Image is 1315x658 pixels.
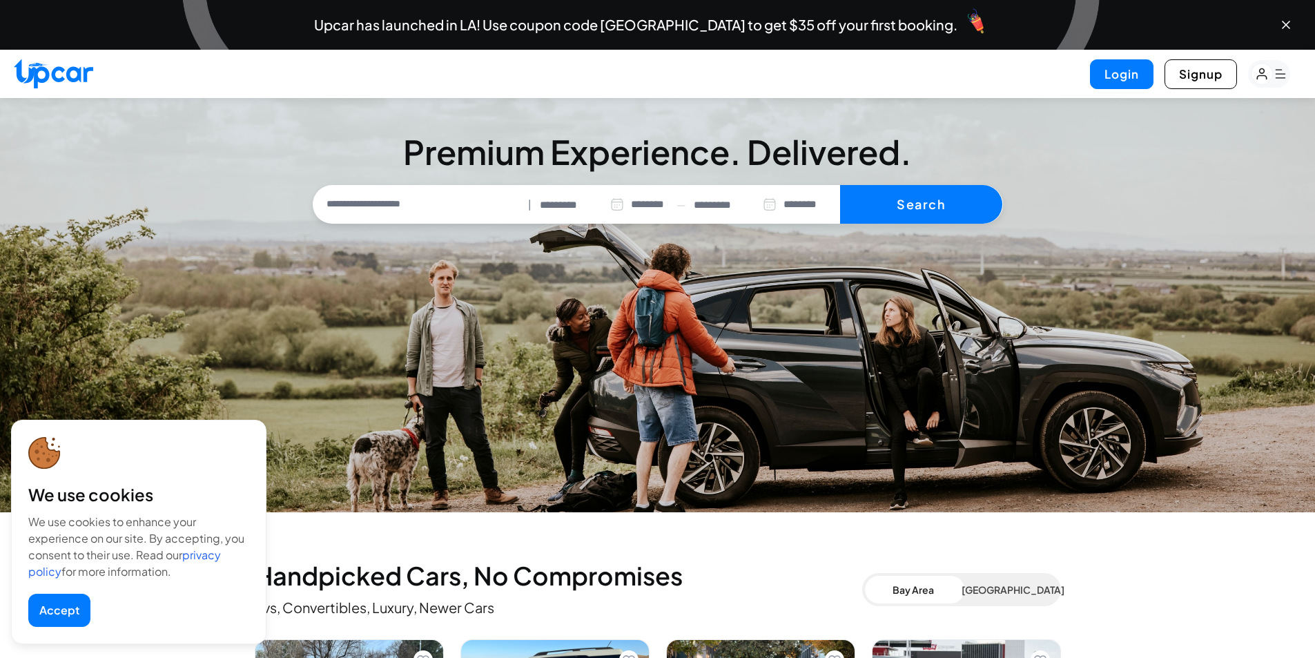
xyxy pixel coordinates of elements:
div: We use cookies [28,483,249,505]
p: Evs, Convertibles, Luxury, Newer Cars [255,598,862,617]
h2: Handpicked Cars, No Compromises [255,562,862,590]
button: Signup [1165,59,1237,89]
button: Accept [28,594,90,627]
button: Close banner [1279,18,1293,32]
span: — [676,197,685,213]
img: cookie-icon.svg [28,437,61,470]
button: Search [840,185,1002,224]
h3: Premium Experience. Delivered. [313,135,1003,168]
span: | [528,197,532,213]
img: Upcar Logo [14,59,93,88]
div: We use cookies to enhance your experience on our site. By accepting, you consent to their use. Re... [28,514,249,580]
button: [GEOGRAPHIC_DATA] [962,576,1058,603]
span: Upcar has launched in LA! Use coupon code [GEOGRAPHIC_DATA] to get $35 off your first booking. [314,18,957,32]
button: Bay Area [865,576,962,603]
button: Login [1090,59,1153,89]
